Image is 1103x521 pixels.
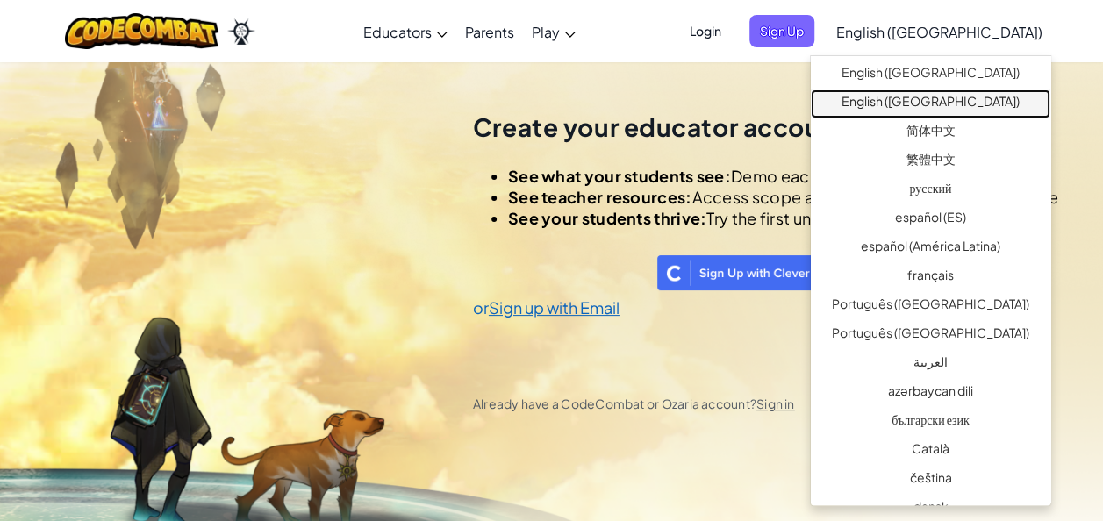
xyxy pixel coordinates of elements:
iframe: Botón de Acceder con Google [464,253,684,292]
a: Sign up with Email [489,297,620,318]
img: Ozaria [227,18,255,45]
a: Sign in [756,396,795,411]
span: See your students thrive: [508,208,707,228]
span: English ([GEOGRAPHIC_DATA]) [836,23,1042,41]
span: Already have a CodeCombat or Ozaria account? [473,396,795,411]
a: español (ES) [811,205,1050,234]
a: български език [811,408,1050,437]
span: Educators [363,23,432,41]
span: Access scope and sequence, lessons, and more [691,187,1057,207]
span: or [473,297,489,318]
a: français [811,263,1050,292]
a: Parents [456,8,523,55]
a: Play [523,8,584,55]
a: čeština [811,466,1050,495]
a: English ([GEOGRAPHIC_DATA]) [827,8,1051,55]
span: See teacher resources: [508,187,692,207]
a: Educators [355,8,456,55]
span: Try the first unit with your class for free [706,208,994,228]
a: русский [811,176,1050,205]
a: العربية [811,350,1050,379]
h2: Create your educator account [473,111,1058,144]
a: Português ([GEOGRAPHIC_DATA]) [811,321,1050,350]
img: clever_sso_button@2x.png [657,255,819,290]
span: Demo each game level in the first unit [731,166,1012,186]
a: 繁體中文 [811,147,1050,176]
a: Català [811,437,1050,466]
button: Login [679,15,732,47]
a: English ([GEOGRAPHIC_DATA]) [811,61,1050,89]
a: Português ([GEOGRAPHIC_DATA]) [811,292,1050,321]
a: azərbaycan dili [811,379,1050,408]
span: See what your students see: [508,166,731,186]
a: español (América Latina) [811,234,1050,263]
button: Sign Up [749,15,814,47]
a: 简体中文 [811,118,1050,147]
a: English ([GEOGRAPHIC_DATA]) [811,89,1050,118]
span: Play [532,23,560,41]
img: CodeCombat logo [65,13,218,49]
